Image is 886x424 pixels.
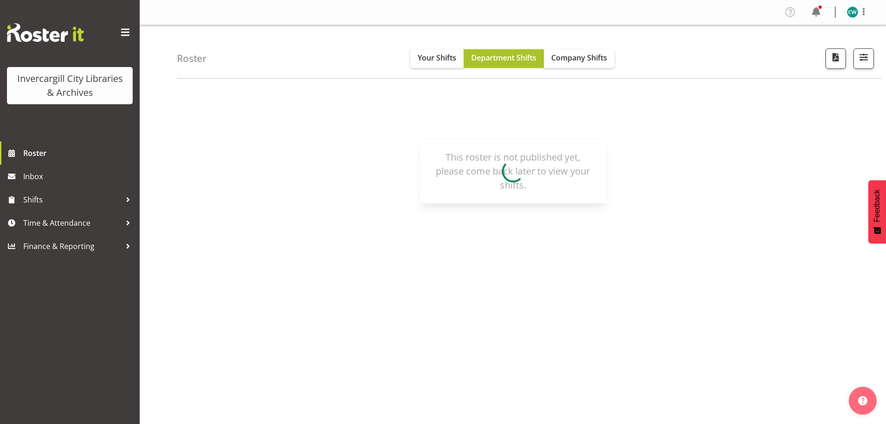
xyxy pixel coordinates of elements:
button: Feedback - Show survey [868,180,886,243]
img: help-xxl-2.png [858,396,867,405]
img: catherine-wilson11657.jpg [847,7,858,18]
span: Finance & Reporting [23,239,121,253]
span: Inbox [23,169,135,183]
span: Shifts [23,193,121,207]
span: Company Shifts [551,53,607,63]
button: Your Shifts [410,49,464,68]
span: Time & Attendance [23,216,121,230]
div: Invercargill City Libraries & Archives [16,72,123,100]
button: Filter Shifts [853,48,874,69]
span: Your Shifts [418,53,456,63]
span: Department Shifts [471,53,536,63]
img: Rosterit website logo [7,23,84,42]
span: Feedback [873,189,881,222]
button: Department Shifts [464,49,544,68]
button: Company Shifts [544,49,615,68]
span: Roster [23,146,135,160]
h4: Roster [177,53,207,64]
button: Download a PDF of the roster for the current day [825,48,846,69]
